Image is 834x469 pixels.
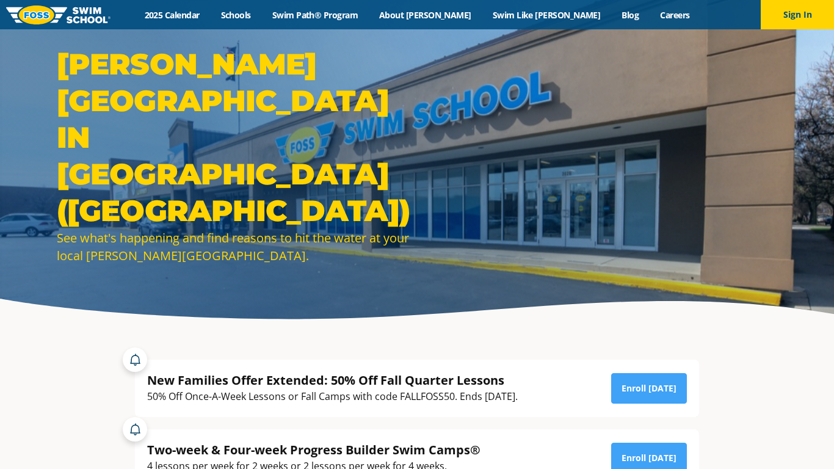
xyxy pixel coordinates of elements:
div: 50% Off Once-A-Week Lessons or Fall Camps with code FALLFOSS50. Ends [DATE]. [147,388,518,405]
div: Two-week & Four-week Progress Builder Swim Camps® [147,442,480,458]
a: Careers [650,9,700,21]
a: About [PERSON_NAME] [369,9,482,21]
a: Blog [611,9,650,21]
div: See what's happening and find reasons to hit the water at your local [PERSON_NAME][GEOGRAPHIC_DATA]. [57,229,411,264]
img: FOSS Swim School Logo [6,5,111,24]
div: New Families Offer Extended: 50% Off Fall Quarter Lessons [147,372,518,388]
a: Swim Path® Program [261,9,368,21]
a: Swim Like [PERSON_NAME] [482,9,611,21]
h1: [PERSON_NAME][GEOGRAPHIC_DATA] in [GEOGRAPHIC_DATA] ([GEOGRAPHIC_DATA]) [57,46,411,229]
a: Schools [210,9,261,21]
a: 2025 Calendar [134,9,210,21]
a: Enroll [DATE] [611,373,687,404]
